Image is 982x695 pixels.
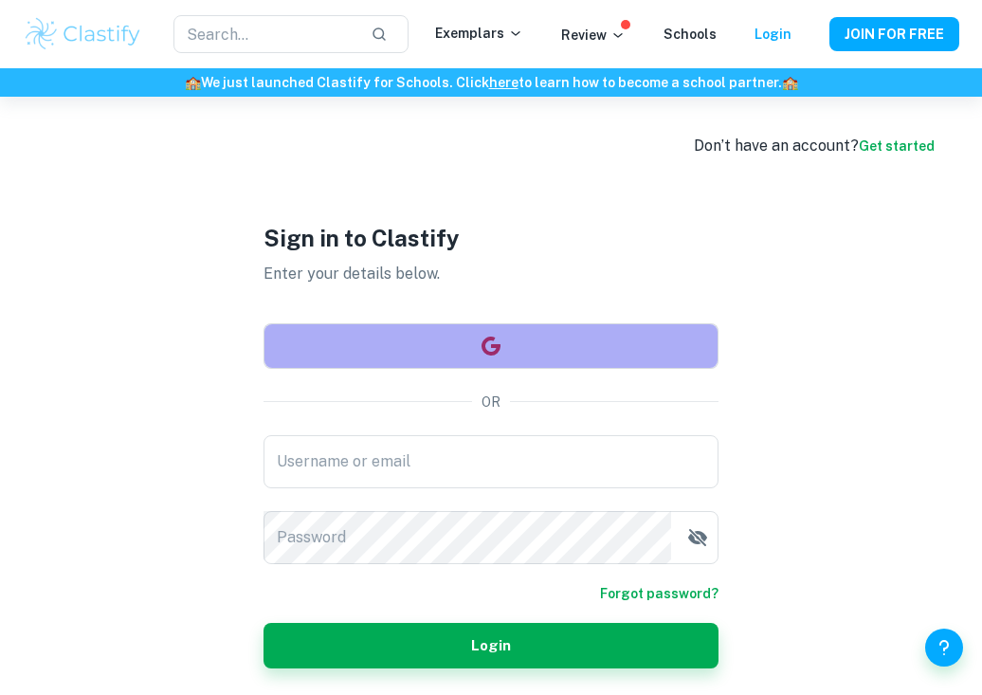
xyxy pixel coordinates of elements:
[185,75,201,90] span: 🏫
[23,15,143,53] img: Clastify logo
[264,221,718,255] h1: Sign in to Clastify
[664,27,717,42] a: Schools
[829,17,959,51] button: JOIN FOR FREE
[925,629,963,667] button: Help and Feedback
[173,15,355,53] input: Search...
[4,72,978,93] h6: We just launched Clastify for Schools. Click to learn how to become a school partner.
[264,623,718,668] button: Login
[755,27,791,42] a: Login
[782,75,798,90] span: 🏫
[600,583,718,604] a: Forgot password?
[694,135,935,157] div: Don’t have an account?
[489,75,518,90] a: here
[264,263,718,285] p: Enter your details below.
[561,25,626,46] p: Review
[435,23,523,44] p: Exemplars
[859,138,935,154] a: Get started
[482,392,500,412] p: OR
